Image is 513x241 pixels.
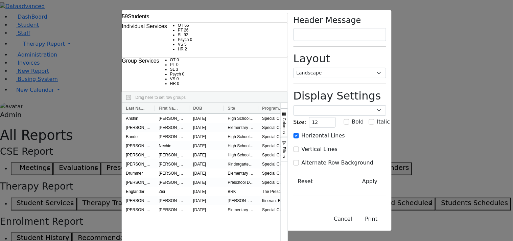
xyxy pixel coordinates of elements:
[155,159,189,169] div: [PERSON_NAME]
[224,141,258,150] div: High School Girls Division
[258,169,293,178] div: Special Class - K12
[377,118,390,126] label: Italic
[177,76,179,81] span: 0
[155,150,189,159] div: [PERSON_NAME]
[122,13,149,20] h6: Students
[122,114,155,123] div: Anshin
[189,123,224,132] div: [DATE]
[258,114,293,123] div: Special Class - K12
[155,123,189,132] div: [PERSON_NAME]
[122,178,500,187] div: Press SPACE to select this row.
[122,159,500,169] div: Press SPACE to select this row.
[155,132,189,141] div: [PERSON_NAME]
[178,37,189,42] span: Psych
[122,187,155,196] div: Englander
[294,89,386,102] h2: Display Settings
[258,187,293,196] div: The Preschool Itinerant
[170,58,176,62] span: OT
[184,28,188,32] span: 26
[185,23,189,28] span: 65
[155,114,189,123] div: [PERSON_NAME]
[193,106,203,111] span: DOB
[354,175,386,188] button: Apply
[302,145,338,153] label: Vertical Lines
[155,178,189,187] div: [PERSON_NAME]
[170,81,176,86] span: HR
[302,132,345,140] label: Horizontal Lines
[190,37,192,42] span: 0
[122,187,500,196] div: Press SPACE to select this row.
[228,106,235,111] span: Site
[357,213,386,225] button: Print
[352,118,364,126] label: Bold
[294,118,306,126] label: Size:
[189,150,224,159] div: [DATE]
[182,72,185,76] span: 0
[294,52,386,65] h2: Layout
[302,159,374,167] label: Alternate Row Background
[122,169,500,178] div: Press SPACE to select this row.
[294,175,318,188] button: Reset
[122,132,155,141] div: Bando
[122,205,155,214] div: [PERSON_NAME]
[184,32,188,37] span: 92
[122,123,155,132] div: [PERSON_NAME]
[281,137,288,161] button: Filters
[122,23,167,29] h6: Individual Services
[258,159,293,169] div: Special Class - K12
[224,169,258,178] div: Elementary Division
[282,118,287,134] span: Columns
[189,132,224,141] div: [DATE]
[155,141,189,150] div: Nechie
[122,123,500,132] div: Press SPACE to select this row.
[224,150,258,159] div: High School Boys Division
[178,42,183,47] span: VS
[170,72,181,76] span: Psych
[178,32,183,37] span: SL
[184,42,187,47] span: 5
[122,114,500,123] div: Press SPACE to select this row.
[189,178,224,187] div: [DATE]
[258,123,293,132] div: Special Class - K12
[224,178,258,187] div: Preschool Division
[178,23,183,28] span: OT
[329,213,356,225] button: Close
[122,141,155,150] div: [PERSON_NAME]
[122,159,155,169] div: [PERSON_NAME]
[224,132,258,141] div: High School Boys Division
[224,205,258,214] div: Elementary Division
[122,178,155,187] div: [PERSON_NAME]
[189,114,224,123] div: [DATE]
[189,159,224,169] div: [DATE]
[176,67,178,72] span: 3
[189,141,224,150] div: [DATE]
[178,28,183,32] span: PT
[178,47,184,51] span: HR
[122,150,500,159] div: Press SPACE to select this row.
[189,187,224,196] div: [DATE]
[122,205,500,214] div: Press SPACE to select this row.
[224,196,258,205] div: [PERSON_NAME]
[294,16,386,25] h4: Header Message
[258,178,293,187] div: Special Class - K12
[122,196,500,205] div: Press SPACE to select this row.
[155,196,189,205] div: [PERSON_NAME]
[224,123,258,132] div: Elementary Division
[176,62,179,67] span: 0
[185,47,187,51] span: 2
[122,58,159,64] h6: Group Services
[122,196,155,205] div: [PERSON_NAME]
[258,132,293,141] div: Special Class - K12
[177,81,179,86] span: 0
[136,95,186,100] span: Drag here to set row groups
[122,132,500,141] div: Press SPACE to select this row.
[159,106,180,111] span: First Name
[281,108,288,137] button: Columns
[170,67,175,72] span: SL
[122,141,500,150] div: Press SPACE to select this row.
[282,147,287,158] span: Filters
[189,169,224,178] div: [DATE]
[262,106,283,111] span: Program Type
[155,205,189,214] div: [PERSON_NAME]
[170,76,176,81] span: VS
